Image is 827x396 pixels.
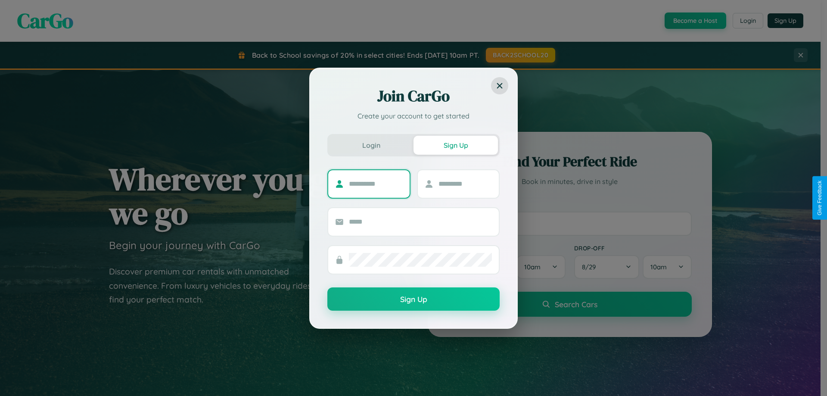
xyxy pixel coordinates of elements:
[327,287,500,311] button: Sign Up
[327,86,500,106] h2: Join CarGo
[817,181,823,215] div: Give Feedback
[329,136,413,155] button: Login
[413,136,498,155] button: Sign Up
[327,111,500,121] p: Create your account to get started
